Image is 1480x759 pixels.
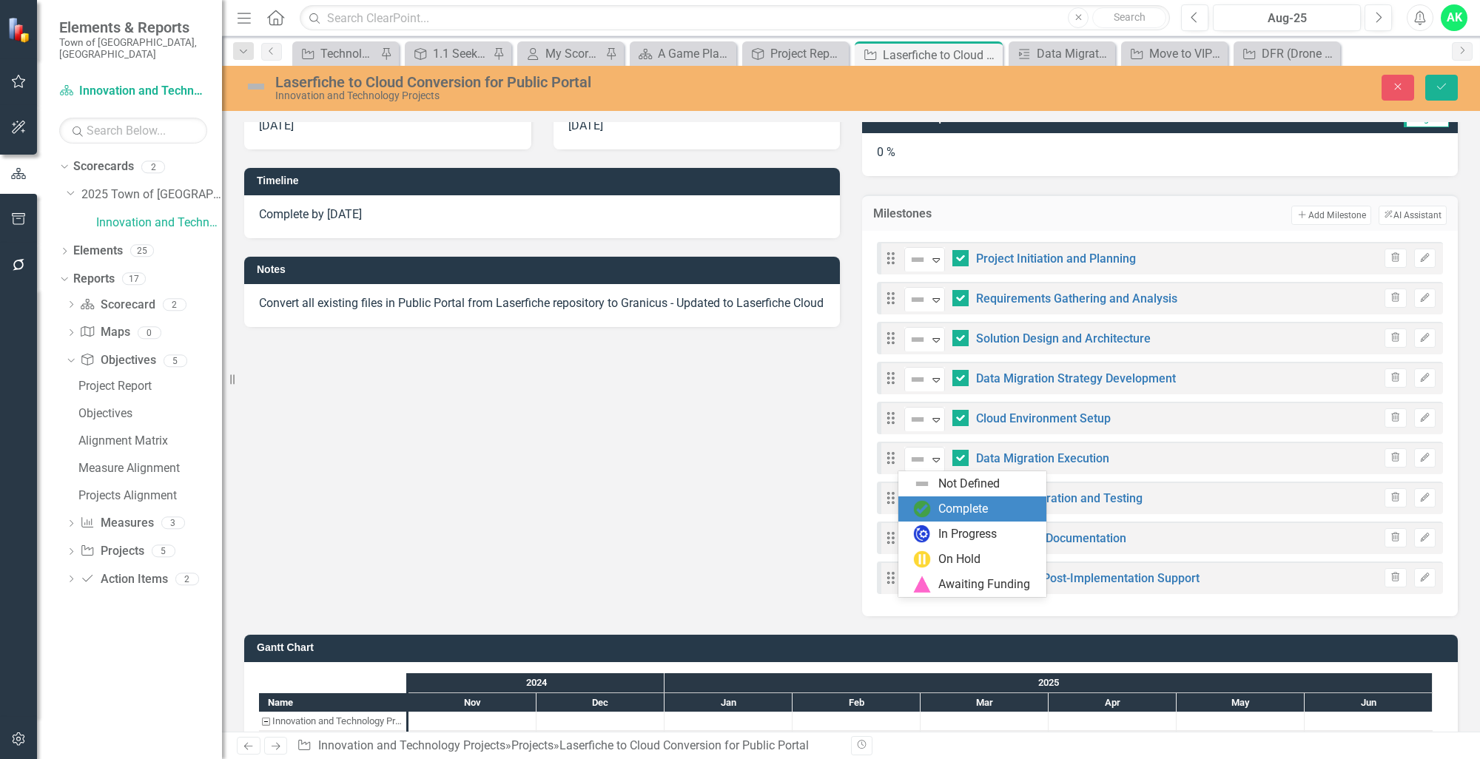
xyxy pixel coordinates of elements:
img: Not Defined [244,75,268,98]
span: Complete by [DATE] [259,207,362,221]
div: Innovation and Technology Projects [275,90,926,101]
div: Innovation and Technology Projects [259,712,406,731]
div: Complete [938,501,988,518]
div: Measure Alignment [78,462,222,475]
img: Complete [913,500,931,518]
a: Requirements Gathering and Analysis [976,291,1177,306]
a: Scorecard [80,297,155,314]
div: 0 % [862,133,1458,176]
div: Jun [1305,693,1433,712]
a: Project Initiation and Planning [976,252,1136,266]
h3: Notes [257,264,832,275]
div: Innovation and Technology Projects [272,712,402,731]
img: Not Defined [909,251,926,269]
div: May [1177,693,1305,712]
a: Action Items [80,571,167,588]
div: Project Report [770,44,845,63]
a: Technology and Innovation - Tactical Actions [296,44,377,63]
div: Objectives [78,407,222,420]
div: A Game Plan for the Future [658,44,733,63]
a: Scorecards [73,158,134,175]
div: Move to VIPER Radio System [1149,44,1224,63]
div: 5 [152,545,175,558]
a: Go-Live and Post-Implementation Support [976,571,1200,585]
span: [DATE] [259,118,294,132]
img: On Hold [913,550,931,568]
a: Innovation and Technology Projects [318,738,505,752]
div: Technology and Innovation - Tactical Actions [320,44,377,63]
img: In Progress [913,525,931,543]
h3: Milestones [873,207,1030,220]
a: Measures [80,515,153,532]
a: Reports [73,271,115,288]
a: Data Migration Execution [976,451,1109,465]
a: Solution Design and Architecture [976,331,1151,345]
img: Not Defined [909,411,926,428]
a: System Integration and Testing [976,491,1143,505]
div: On Hold [938,551,980,568]
span: Search [1114,11,1146,23]
a: Alignment Matrix [75,429,222,453]
a: Project Report [75,374,222,398]
button: AK [1441,4,1467,31]
div: 1.1 Seek opportunities to enhance public trust by sharing information in an accessible, convenien... [433,44,489,63]
img: Not Defined [909,371,926,388]
div: Task: Innovation and Technology Projects Start date: 2024-11-01 End date: 2024-11-02 [259,712,406,731]
a: Project Report [746,44,845,63]
a: DFR (Drone as First Responder) [1237,44,1336,63]
a: Innovation and Technology Projects [59,83,207,100]
div: Dec [536,693,665,712]
img: Not Defined [909,291,926,308]
a: Projects Alignment [75,484,222,507]
div: In Progress [938,526,997,543]
img: Not Defined [909,451,926,468]
a: Measure Alignment [75,456,222,480]
span: Convert all existing files in Public Portal from Laserfiche repository to Granicus - Updated to L... [259,296,824,310]
div: DFR (Drone as First Responder) [1262,44,1336,63]
div: 3 [161,517,185,530]
div: Nov [408,693,536,712]
div: Laserfiche to Cloud Conversion for Public Portal [559,738,809,752]
a: Elements [73,243,123,260]
img: ClearPoint Strategy [7,17,33,43]
a: Cloud Environment Setup [976,411,1111,425]
div: 25 [130,245,154,257]
a: Move to VIPER Radio System [1125,44,1224,63]
a: Data Migration Strategy Development [976,371,1176,385]
button: Search [1092,7,1166,28]
img: Not Defined [909,331,926,348]
button: AI Assistant [1379,206,1447,225]
div: Data Migration Execution [1037,44,1111,63]
div: Apr [1049,693,1177,712]
a: 2025 Town of [GEOGRAPHIC_DATA] [81,186,222,203]
div: Laserfiche to Cloud Conversion for Public Portal [283,731,402,750]
button: Add Milestone [1291,206,1370,225]
div: Awaiting Funding [938,576,1030,593]
a: Innovation and Technology Projects [96,215,222,232]
a: My Scorecard [521,44,602,63]
div: Aug-25 [1218,10,1356,27]
span: [DATE] [568,118,603,132]
a: Data Migration Execution [1012,44,1111,63]
button: Aug-25 [1213,4,1361,31]
div: Laserfiche to Cloud Conversion for Public Portal [883,46,999,64]
div: 2025 [665,673,1433,692]
img: Not Defined [913,475,931,493]
div: 2 [141,161,165,173]
a: Maps [80,324,129,341]
a: 1.1 Seek opportunities to enhance public trust by sharing information in an accessible, convenien... [408,44,489,63]
a: Projects [80,543,144,560]
div: 17 [122,272,146,285]
a: Objectives [80,352,155,369]
div: Name [259,693,406,712]
div: Project Report [78,379,222,393]
div: Mar [921,693,1049,712]
div: Projects Alignment [78,489,222,502]
div: » » [297,738,840,755]
div: Not Defined [938,476,1000,493]
div: Laserfiche to Cloud Conversion for Public Portal [259,731,406,750]
span: Elements & Reports [59,18,207,36]
a: Objectives [75,402,222,425]
div: Alignment Matrix [78,434,222,448]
